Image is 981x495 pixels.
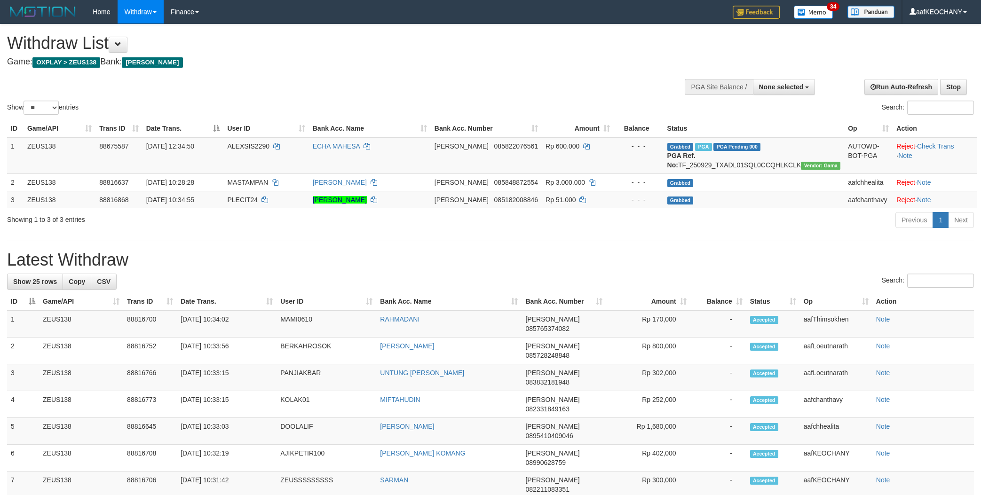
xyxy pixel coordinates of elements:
span: [PERSON_NAME] [525,315,579,323]
div: - - - [617,195,660,204]
a: Note [876,315,890,323]
a: Note [876,396,890,403]
td: - [690,338,746,364]
span: Accepted [750,369,778,377]
td: AJIKPETIR100 [277,445,376,471]
span: Copy 08990628759 to clipboard [525,459,566,466]
th: Balance [614,120,664,137]
a: [PERSON_NAME] [313,179,367,186]
span: Rp 600.000 [546,142,579,150]
a: Stop [940,79,967,95]
td: 6 [7,445,39,471]
a: [PERSON_NAME] [380,423,434,430]
span: Grabbed [667,179,694,187]
td: Rp 302,000 [606,364,690,391]
th: Status [664,120,845,137]
th: Balance: activate to sort column ascending [690,293,746,310]
td: 3 [7,364,39,391]
a: Copy [63,274,91,290]
td: - [690,391,746,418]
a: Reject [896,179,915,186]
a: [PERSON_NAME] [380,342,434,350]
span: PLECIT24 [227,196,258,204]
span: Show 25 rows [13,278,57,285]
td: AUTOWD-BOT-PGA [844,137,893,174]
span: Rp 51.000 [546,196,576,204]
th: Amount: activate to sort column ascending [606,293,690,310]
span: Accepted [750,450,778,458]
img: Button%20Memo.svg [794,6,833,19]
h4: Game: Bank: [7,57,645,67]
td: ZEUS138 [39,364,123,391]
img: MOTION_logo.png [7,5,79,19]
a: Note [917,179,931,186]
b: PGA Ref. No: [667,152,696,169]
span: Accepted [750,477,778,485]
label: Search: [882,274,974,288]
td: Rp 1,680,000 [606,418,690,445]
h1: Withdraw List [7,34,645,53]
th: Trans ID: activate to sort column ascending [123,293,177,310]
a: MIFTAHUDIN [380,396,420,403]
th: Op: activate to sort column ascending [800,293,872,310]
td: aafThimsokhen [800,310,872,338]
td: aafchhealita [844,173,893,191]
td: 5 [7,418,39,445]
td: 1 [7,137,24,174]
td: ZEUS138 [24,173,95,191]
a: UNTUNG [PERSON_NAME] [380,369,464,377]
span: [DATE] 12:34:50 [146,142,194,150]
td: 2 [7,338,39,364]
td: DOOLALIF [277,418,376,445]
span: OXPLAY > ZEUS138 [32,57,100,68]
span: [DATE] 10:28:28 [146,179,194,186]
span: [DATE] 10:34:55 [146,196,194,204]
input: Search: [907,101,974,115]
td: BERKAHROSOK [277,338,376,364]
a: Run Auto-Refresh [864,79,938,95]
td: aafchanthavy [844,191,893,208]
span: PGA Pending [713,143,760,151]
span: [PERSON_NAME] [122,57,182,68]
span: Copy 0895410409046 to clipboard [525,432,573,440]
span: Accepted [750,343,778,351]
td: ZEUS138 [39,338,123,364]
span: [PERSON_NAME] [525,396,579,403]
td: Rp 402,000 [606,445,690,471]
th: ID [7,120,24,137]
a: [PERSON_NAME] KOMANG [380,449,465,457]
td: [DATE] 10:33:03 [177,418,277,445]
span: ALEXSIS2290 [227,142,269,150]
td: [DATE] 10:32:19 [177,445,277,471]
a: Note [876,476,890,484]
a: Note [876,423,890,430]
th: Bank Acc. Name: activate to sort column ascending [376,293,522,310]
td: aafchanthavy [800,391,872,418]
td: Rp 252,000 [606,391,690,418]
th: Trans ID: activate to sort column ascending [95,120,142,137]
span: 88816868 [99,196,128,204]
td: · [893,191,977,208]
td: 88816773 [123,391,177,418]
td: TF_250929_TXADL01SQL0CCQHLKCLK [664,137,845,174]
span: [PERSON_NAME] [435,196,489,204]
a: Show 25 rows [7,274,63,290]
a: ECHA MAHESA [313,142,360,150]
span: Copy [69,278,85,285]
th: User ID: activate to sort column ascending [223,120,309,137]
img: Feedback.jpg [733,6,780,19]
td: [DATE] 10:34:02 [177,310,277,338]
td: [DATE] 10:33:56 [177,338,277,364]
th: Status: activate to sort column ascending [746,293,800,310]
button: None selected [753,79,815,95]
td: - [690,418,746,445]
td: MAMI0610 [277,310,376,338]
td: - [690,445,746,471]
th: ID: activate to sort column descending [7,293,39,310]
span: Vendor URL: https://trx31.1velocity.biz [801,162,840,170]
td: 88816700 [123,310,177,338]
td: ZEUS138 [39,391,123,418]
td: 2 [7,173,24,191]
span: 88816637 [99,179,128,186]
td: [DATE] 10:33:15 [177,364,277,391]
